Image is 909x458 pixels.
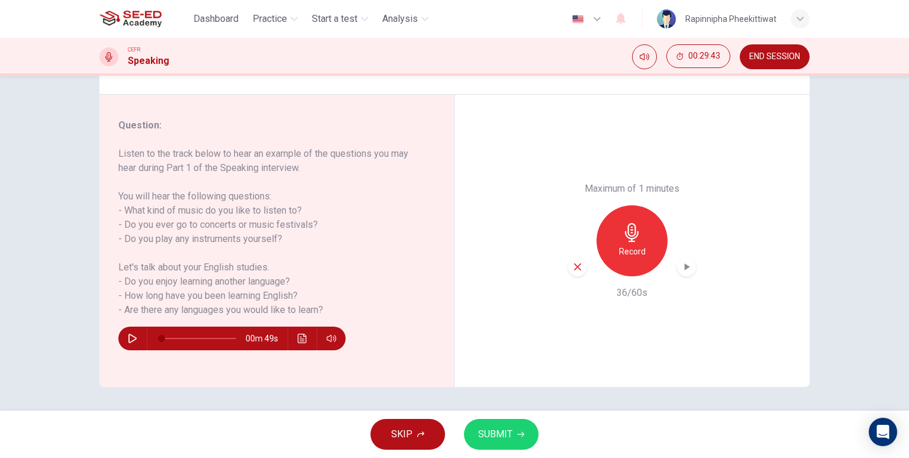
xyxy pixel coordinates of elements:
[619,244,646,259] h6: Record
[478,426,512,443] span: SUBMIT
[312,12,357,26] span: Start a test
[370,419,445,450] button: SKIP
[99,7,189,31] a: SE-ED Academy logo
[688,51,720,61] span: 00:29:43
[246,327,288,350] span: 00m 49s
[391,426,412,443] span: SKIP
[382,12,418,26] span: Analysis
[293,327,312,350] button: Click to see the audio transcription
[617,286,647,300] h6: 36/60s
[749,52,800,62] span: END SESSION
[666,44,730,68] button: 00:29:43
[597,205,668,276] button: Record
[118,147,421,317] h6: Listen to the track below to hear an example of the questions you may hear during Part 1 of the S...
[189,8,243,30] button: Dashboard
[585,182,679,196] h6: Maximum of 1 minutes
[99,7,162,31] img: SE-ED Academy logo
[128,46,140,54] span: CEFR
[869,418,897,446] div: Open Intercom Messenger
[118,118,421,133] h6: Question :
[666,44,730,69] div: Hide
[253,12,287,26] span: Practice
[570,15,585,24] img: en
[128,54,169,68] h1: Speaking
[194,12,238,26] span: Dashboard
[657,9,676,28] img: Profile picture
[248,8,302,30] button: Practice
[685,12,776,26] div: Rapinnipha Pheekittiwat
[464,419,539,450] button: SUBMIT
[307,8,373,30] button: Start a test
[740,44,810,69] button: END SESSION
[632,44,657,69] div: Mute
[378,8,433,30] button: Analysis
